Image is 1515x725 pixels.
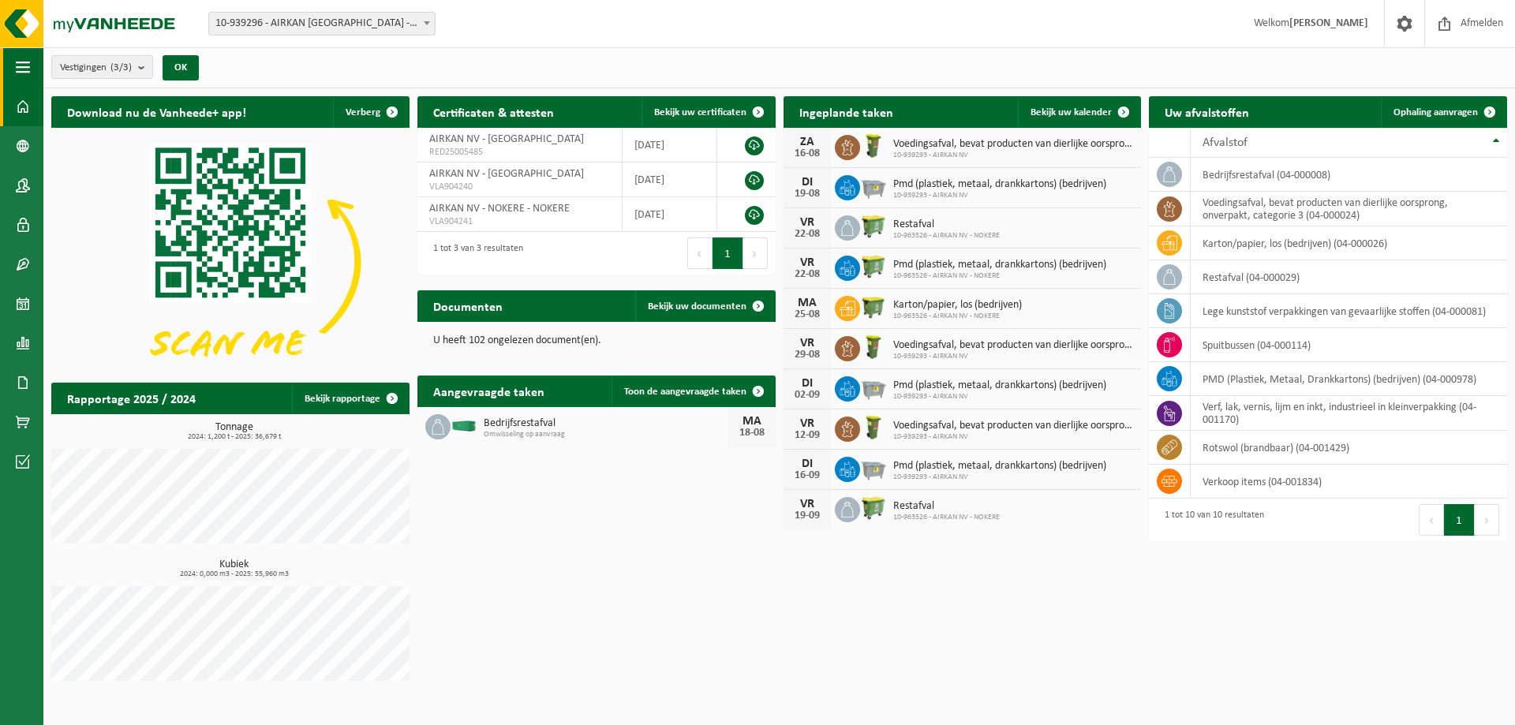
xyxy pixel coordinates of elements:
div: VR [791,417,823,430]
span: 10-963526 - AIRKAN NV - NOKERE [893,271,1106,281]
span: 10-939293 - AIRKAN NV [893,352,1134,361]
div: VR [791,216,823,229]
span: Bekijk uw kalender [1031,107,1112,118]
img: WB-0060-HPE-GN-51 [860,133,887,159]
td: [DATE] [623,197,717,232]
span: 10-939293 - AIRKAN NV [893,473,1106,482]
a: Bekijk uw documenten [635,290,774,322]
div: DI [791,377,823,390]
h2: Aangevraagde taken [417,376,560,406]
td: PMD (Plastiek, Metaal, Drankkartons) (bedrijven) (04-000978) [1191,362,1507,396]
span: Afvalstof [1203,136,1248,149]
span: Bedrijfsrestafval [484,417,728,430]
span: 2024: 0,000 m3 - 2025: 55,960 m3 [59,570,410,578]
h2: Rapportage 2025 / 2024 [51,383,211,413]
p: U heeft 102 ongelezen document(en). [433,335,760,346]
div: MA [791,297,823,309]
span: 10-963526 - AIRKAN NV - NOKERE [893,513,1000,522]
span: 10-939293 - AIRKAN NV [893,432,1134,442]
td: voedingsafval, bevat producten van dierlijke oorsprong, onverpakt, categorie 3 (04-000024) [1191,192,1507,226]
span: VLA904240 [429,181,611,193]
strong: [PERSON_NAME] [1289,17,1368,29]
img: HK-XC-30-GN-00 [451,418,477,432]
td: verkoop items (04-001834) [1191,465,1507,499]
div: 18-08 [736,428,768,439]
div: VR [791,498,823,510]
td: [DATE] [623,128,717,163]
span: AIRKAN NV - [GEOGRAPHIC_DATA] [429,168,584,180]
img: WB-0660-HPE-GN-50 [860,495,887,521]
span: Karton/papier, los (bedrijven) [893,299,1022,312]
button: 1 [1444,504,1475,536]
span: 10-939293 - AIRKAN NV [893,151,1134,160]
div: MA [736,415,768,428]
td: bedrijfsrestafval (04-000008) [1191,158,1507,192]
div: 22-08 [791,229,823,240]
span: Pmd (plastiek, metaal, drankkartons) (bedrijven) [893,379,1106,392]
span: 2024: 1,200 t - 2025: 36,679 t [59,433,410,441]
img: WB-0660-HPE-GN-50 [860,253,887,280]
div: 19-09 [791,510,823,521]
button: Next [743,237,768,269]
span: AIRKAN NV - NOKERE - NOKERE [429,203,570,215]
button: Vestigingen(3/3) [51,55,153,79]
div: 29-08 [791,349,823,361]
span: 10-963526 - AIRKAN NV - NOKERE [893,231,1000,241]
button: Verberg [333,96,408,128]
span: VLA904241 [429,215,611,228]
div: 12-09 [791,430,823,441]
span: Bekijk uw certificaten [654,107,746,118]
span: RED25005485 [429,146,611,159]
span: Pmd (plastiek, metaal, drankkartons) (bedrijven) [893,460,1106,473]
td: verf, lak, vernis, lijm en inkt, industrieel in kleinverpakking (04-001170) [1191,396,1507,431]
h2: Certificaten & attesten [417,96,570,127]
button: Previous [1419,504,1444,536]
span: 10-939296 - AIRKAN NV - OUDENAARDE [208,12,436,36]
a: Bekijk uw certificaten [642,96,774,128]
td: rotswol (brandbaar) (04-001429) [1191,431,1507,465]
td: lege kunststof verpakkingen van gevaarlijke stoffen (04-000081) [1191,294,1507,328]
span: 10-963526 - AIRKAN NV - NOKERE [893,312,1022,321]
span: Ophaling aanvragen [1393,107,1478,118]
span: 10-939293 - AIRKAN NV [893,191,1106,200]
div: 16-08 [791,148,823,159]
img: WB-2500-GAL-GY-04 [860,454,887,481]
span: Pmd (plastiek, metaal, drankkartons) (bedrijven) [893,178,1106,191]
div: 1 tot 3 van 3 resultaten [425,236,523,271]
div: 02-09 [791,390,823,401]
td: spuitbussen (04-000114) [1191,328,1507,362]
span: Bekijk uw documenten [648,301,746,312]
span: 10-939296 - AIRKAN NV - OUDENAARDE [209,13,435,35]
td: restafval (04-000029) [1191,260,1507,294]
span: Verberg [346,107,380,118]
span: Voedingsafval, bevat producten van dierlijke oorsprong, onverpakt, categorie 3 [893,138,1134,151]
count: (3/3) [110,62,132,73]
img: WB-2500-GAL-GY-04 [860,374,887,401]
button: OK [163,55,199,80]
img: WB-0660-HPE-GN-50 [860,213,887,240]
span: Toon de aangevraagde taken [624,387,746,397]
td: karton/papier, los (bedrijven) (04-000026) [1191,226,1507,260]
div: 16-09 [791,470,823,481]
div: 1 tot 10 van 10 resultaten [1157,503,1264,537]
span: AIRKAN NV - [GEOGRAPHIC_DATA] [429,133,584,145]
div: 19-08 [791,189,823,200]
h3: Tonnage [59,422,410,441]
span: Vestigingen [60,56,132,80]
div: DI [791,176,823,189]
button: Previous [687,237,713,269]
a: Bekijk uw kalender [1018,96,1139,128]
div: ZA [791,136,823,148]
h2: Ingeplande taken [784,96,909,127]
td: [DATE] [623,163,717,197]
h2: Uw afvalstoffen [1149,96,1265,127]
h3: Kubiek [59,559,410,578]
img: Download de VHEPlus App [51,128,410,396]
div: 22-08 [791,269,823,280]
img: WB-0060-HPE-GN-51 [860,414,887,441]
span: Restafval [893,219,1000,231]
span: Restafval [893,500,1000,513]
button: Next [1475,504,1499,536]
img: WB-0060-HPE-GN-51 [860,334,887,361]
span: Voedingsafval, bevat producten van dierlijke oorsprong, onverpakt, categorie 3 [893,339,1134,352]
